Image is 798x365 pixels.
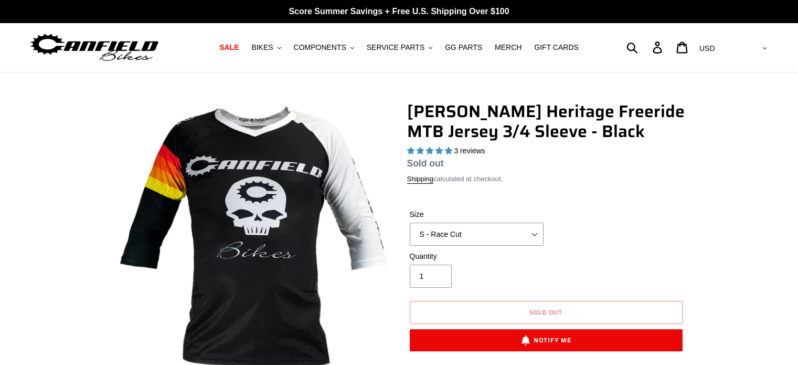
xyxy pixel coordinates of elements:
[454,147,485,155] span: 3 reviews
[534,43,579,52] span: GIFT CARDS
[495,43,522,52] span: MERCH
[294,43,346,52] span: COMPONENTS
[410,251,544,262] label: Quantity
[440,40,487,55] a: GG PARTS
[251,43,273,52] span: BIKES
[407,101,685,142] h1: [PERSON_NAME] Heritage Freeride MTB Jersey 3/4 Sleeve - Black
[367,43,424,52] span: SERVICE PARTS
[632,36,659,59] input: Search
[246,40,286,55] button: BIKES
[529,40,584,55] a: GIFT CARDS
[490,40,527,55] a: MERCH
[410,329,683,351] button: Notify Me
[407,174,685,184] div: calculated at checkout.
[407,175,434,184] a: Shipping
[445,43,482,52] span: GG PARTS
[410,301,683,324] button: Sold out
[410,209,544,220] label: Size
[407,147,454,155] span: 5.00 stars
[214,40,244,55] a: SALE
[529,307,562,317] span: Sold out
[407,158,444,169] span: Sold out
[289,40,359,55] button: COMPONENTS
[361,40,438,55] button: SERVICE PARTS
[219,43,239,52] span: SALE
[29,31,160,64] img: Canfield Bikes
